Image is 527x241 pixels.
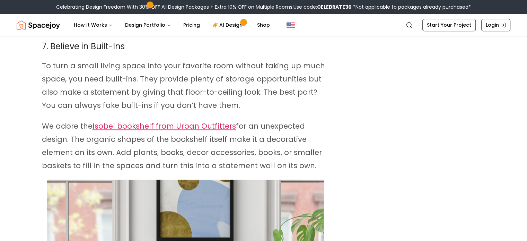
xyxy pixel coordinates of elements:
[17,18,60,32] img: Spacejoy Logo
[120,18,176,32] button: Design Portfolio
[207,18,250,32] a: AI Design
[317,3,352,10] b: CELEBRATE30
[422,19,476,31] a: Start Your Project
[17,18,60,32] a: Spacejoy
[293,3,352,10] span: Use code:
[68,18,275,32] nav: Main
[93,121,236,131] a: Isobel bookshelf from Urban Outfitters
[481,19,510,31] a: Login
[17,14,510,36] nav: Global
[56,3,471,10] div: Celebrating Design Freedom With 30% OFF All Design Packages + Extra 10% OFF on Multiple Rooms.
[68,18,118,32] button: How It Works
[252,18,275,32] a: Shop
[178,18,205,32] a: Pricing
[42,41,125,52] span: 7. Believe in Built-Ins
[352,3,471,10] span: *Not applicable to packages already purchased*
[287,21,295,29] img: United States
[42,61,325,110] span: To turn a small living space into your favorite room without taking up much space, you need built...
[42,121,322,171] span: We adore the for an unexpected design. The organic shapes of the bookshelf itself make it a decor...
